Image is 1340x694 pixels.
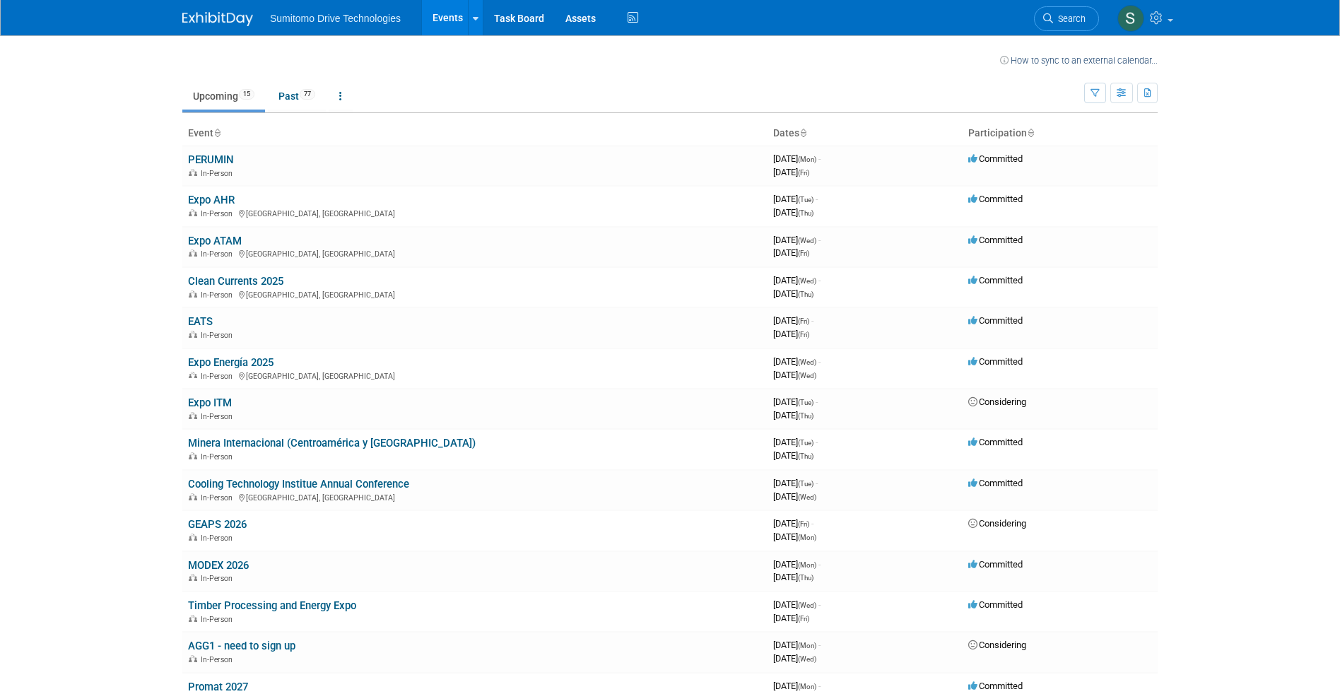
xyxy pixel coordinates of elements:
span: [DATE] [773,653,816,664]
span: [DATE] [773,559,821,570]
span: [DATE] [773,194,818,204]
a: Sort by Start Date [799,127,806,139]
span: [DATE] [773,370,816,380]
a: MODEX 2026 [188,559,249,572]
span: [DATE] [773,478,818,488]
span: Committed [968,559,1023,570]
span: Committed [968,478,1023,488]
img: In-Person Event [189,412,197,419]
span: [DATE] [773,207,813,218]
span: [DATE] [773,288,813,299]
span: [DATE] [773,247,809,258]
span: Committed [968,681,1023,691]
span: (Fri) [798,317,809,325]
span: [DATE] [773,599,821,610]
th: Participation [963,122,1158,146]
a: EATS [188,315,213,328]
span: - [816,478,818,488]
a: Clean Currents 2025 [188,275,283,288]
span: - [811,315,813,326]
span: (Wed) [798,372,816,380]
span: [DATE] [773,491,816,502]
span: - [818,275,821,286]
span: (Mon) [798,561,816,569]
span: In-Person [201,331,237,340]
span: (Thu) [798,209,813,217]
span: Committed [968,153,1023,164]
img: In-Person Event [189,534,197,541]
a: Sort by Event Name [213,127,221,139]
img: In-Person Event [189,290,197,298]
a: Promat 2027 [188,681,248,693]
a: Expo AHR [188,194,235,206]
span: 77 [300,89,315,100]
img: Sharifa Macias [1117,5,1144,32]
img: In-Person Event [189,655,197,662]
img: ExhibitDay [182,12,253,26]
span: (Mon) [798,155,816,163]
span: - [816,194,818,204]
div: [GEOGRAPHIC_DATA], [GEOGRAPHIC_DATA] [188,207,762,218]
span: - [818,681,821,691]
span: - [818,153,821,164]
span: Committed [968,315,1023,326]
span: In-Person [201,412,237,421]
span: [DATE] [773,356,821,367]
span: (Fri) [798,331,809,339]
span: - [818,235,821,245]
span: (Mon) [798,642,816,649]
span: In-Person [201,452,237,461]
span: [DATE] [773,531,816,542]
img: In-Person Event [189,331,197,338]
img: In-Person Event [189,209,197,216]
span: Considering [968,518,1026,529]
span: In-Person [201,290,237,300]
span: [DATE] [773,329,809,339]
span: (Thu) [798,412,813,420]
span: [DATE] [773,640,821,650]
a: Minera Internacional (Centroamérica y [GEOGRAPHIC_DATA]) [188,437,476,449]
span: - [816,396,818,407]
span: Search [1053,13,1086,24]
span: [DATE] [773,681,821,691]
img: In-Person Event [189,452,197,459]
span: Committed [968,356,1023,367]
span: Committed [968,437,1023,447]
span: [DATE] [773,153,821,164]
span: Considering [968,396,1026,407]
a: PERUMIN [188,153,234,166]
span: (Fri) [798,169,809,177]
div: [GEOGRAPHIC_DATA], [GEOGRAPHIC_DATA] [188,288,762,300]
span: Committed [968,194,1023,204]
span: Committed [968,599,1023,610]
span: (Tue) [798,480,813,488]
span: [DATE] [773,450,813,461]
img: In-Person Event [189,615,197,622]
span: [DATE] [773,235,821,245]
span: (Fri) [798,249,809,257]
span: - [818,356,821,367]
span: - [818,599,821,610]
th: Event [182,122,768,146]
span: (Tue) [798,439,813,447]
span: - [811,518,813,529]
img: In-Person Event [189,493,197,500]
span: (Thu) [798,452,813,460]
span: In-Person [201,493,237,502]
span: [DATE] [773,410,813,420]
span: - [818,640,821,650]
img: In-Person Event [189,169,197,176]
a: Cooling Technology Institue Annual Conference [188,478,409,490]
span: In-Person [201,249,237,259]
span: (Wed) [798,493,816,501]
span: In-Person [201,615,237,624]
span: - [818,559,821,570]
span: [DATE] [773,167,809,177]
a: Timber Processing and Energy Expo [188,599,356,612]
img: In-Person Event [189,249,197,257]
a: Search [1034,6,1099,31]
span: In-Person [201,574,237,583]
span: [DATE] [773,396,818,407]
span: 15 [239,89,254,100]
span: (Tue) [798,196,813,204]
